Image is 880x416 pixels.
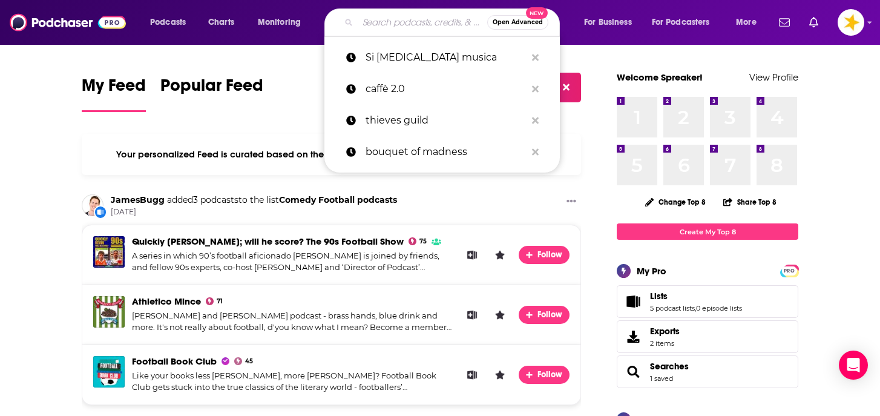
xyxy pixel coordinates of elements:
[366,136,526,168] p: bouquet of madness
[94,205,107,219] div: New List
[336,8,571,36] div: Search podcasts, credits, & more...
[324,73,560,105] a: caffè 2.0
[463,246,481,264] button: Add to List
[463,306,481,324] button: Add to List
[838,9,864,36] button: Show profile menu
[537,249,563,260] span: Follow
[650,326,680,337] span: Exports
[358,13,487,32] input: Search podcasts, credits, & more...
[696,304,742,312] a: 0 episode lists
[279,194,397,205] a: Comedy Football podcasts
[258,14,301,31] span: Monitoring
[200,13,241,32] a: Charts
[245,359,253,364] span: 45
[206,297,223,305] a: 71
[208,14,234,31] span: Charts
[621,363,645,380] a: Searches
[638,194,713,210] button: Change Top 8
[324,105,560,136] a: thieves guild
[93,236,125,268] img: Quickly Kevin; will he score? The 90s Football Show
[463,366,481,384] button: Add to List
[617,355,798,388] span: Searches
[493,19,543,25] span: Open Advanced
[217,299,223,304] span: 71
[142,13,202,32] button: open menu
[132,250,453,274] div: A series in which 90’s football aficionado [PERSON_NAME] is joined by friends, and fellow 90s exp...
[804,12,823,33] a: Show notifications dropdown
[519,366,570,384] button: Follow
[650,361,689,372] a: Searches
[617,320,798,353] a: Exports
[234,357,253,365] a: 45
[749,71,798,83] a: View Profile
[650,339,680,348] span: 2 items
[736,14,757,31] span: More
[782,266,796,275] a: PRO
[562,194,581,210] button: Show More Button
[617,223,798,240] a: Create My Top 8
[727,13,772,32] button: open menu
[82,75,146,103] span: My Feed
[93,356,125,388] img: Football Book Club
[617,71,703,83] a: Welcome Spreaker!
[519,246,570,264] button: Follow
[249,13,317,32] button: open menu
[10,11,126,34] img: Podchaser - Follow, Share and Rate Podcasts
[621,293,645,310] a: Lists
[111,194,397,206] h3: to the list
[650,304,695,312] a: 5 podcast lists
[160,75,263,112] a: Popular Feed
[324,42,560,73] a: Si [MEDICAL_DATA] musica
[132,236,404,247] span: Quickly [PERSON_NAME]; will he score? The 90s Football Show
[111,207,397,217] span: [DATE]
[111,194,165,205] a: JamesBugg
[93,296,125,328] img: Athletico Mince
[584,14,632,31] span: For Business
[366,105,526,136] p: thieves guild
[167,194,238,205] span: added 3 podcasts
[132,370,453,394] div: Like your books less [PERSON_NAME], more [PERSON_NAME]? Football Book Club gets stuck into the tr...
[150,14,186,31] span: Podcasts
[695,304,696,312] span: ,
[519,306,570,324] button: Follow
[644,13,727,32] button: open menu
[774,12,795,33] a: Show notifications dropdown
[132,355,217,367] a: Football Book Club
[409,237,427,245] a: 75
[160,75,263,103] span: Popular Feed
[652,14,710,31] span: For Podcasters
[82,194,103,216] img: JamesBugg
[537,309,563,320] span: Follow
[621,328,645,345] span: Exports
[650,374,673,383] a: 1 saved
[82,134,581,175] div: Your personalized Feed is curated based on the Podcasts, Creators, Users, and Lists that you Follow.
[723,190,777,214] button: Share Top 8
[419,239,427,244] span: 75
[491,366,509,384] button: Leave a Rating
[839,351,868,380] div: Open Intercom Messenger
[82,75,146,112] a: My Feed
[366,73,526,105] p: caffè 2.0
[537,369,563,380] span: Follow
[324,136,560,168] a: bouquet of madness
[526,7,548,19] span: New
[617,285,798,318] span: Lists
[637,265,666,277] div: My Pro
[132,295,201,307] a: Athletico Mince
[132,236,404,247] a: Quickly Kevin; will he score? The 90s Football Show
[838,9,864,36] img: User Profile
[132,310,453,334] div: [PERSON_NAME] and [PERSON_NAME] podcast - brass hands, blue drink and more. It's not really about...
[650,291,742,302] a: Lists
[491,246,509,264] button: Leave a Rating
[491,306,509,324] button: Leave a Rating
[576,13,647,32] button: open menu
[366,42,526,73] p: Si cambia musica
